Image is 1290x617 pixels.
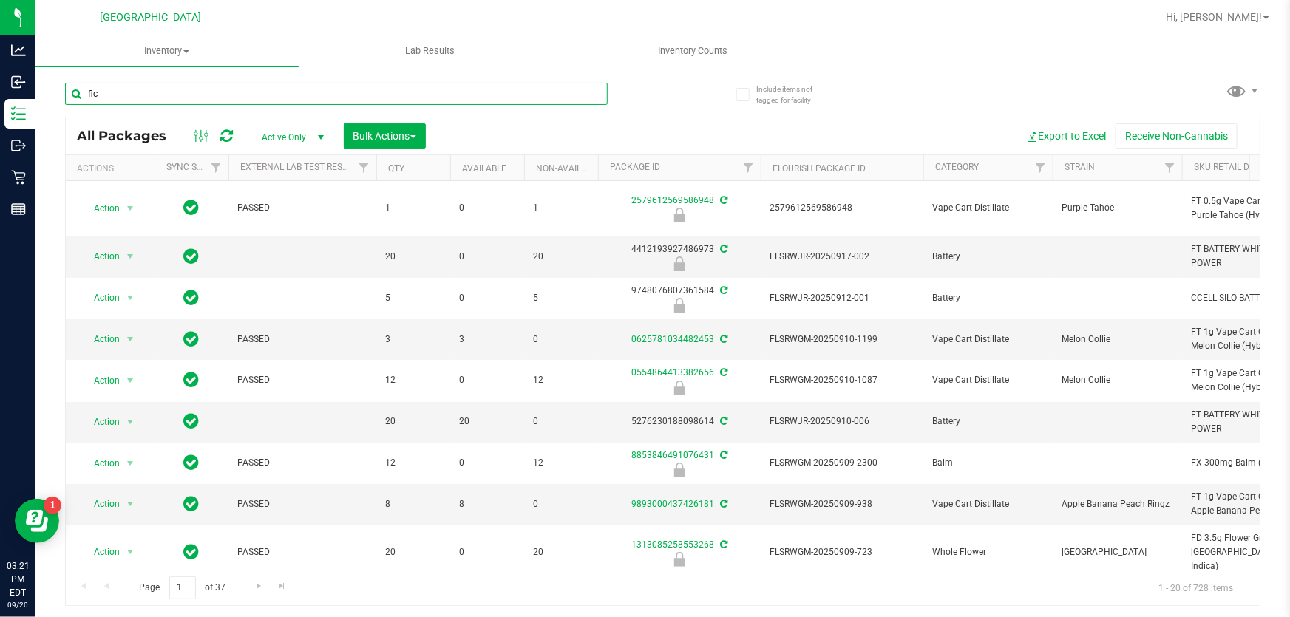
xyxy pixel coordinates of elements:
span: Sync from Compliance System [718,285,727,296]
span: Balm [932,456,1044,470]
span: select [121,370,140,391]
span: Sync from Compliance System [718,450,727,460]
a: 0554864413382656 [631,367,714,378]
span: Bulk Actions [353,130,416,142]
a: Package ID [610,162,660,172]
a: Sync Status [166,162,223,172]
a: Lab Results [299,35,562,67]
span: FLSRWGM-20250910-1199 [770,333,914,347]
span: In Sync [184,369,200,390]
span: 0 [459,545,515,559]
span: FLSRWJR-20250912-001 [770,291,914,305]
a: Non-Available [536,163,602,174]
span: select [121,198,140,219]
a: Category [935,162,979,172]
span: All Packages [77,128,181,144]
span: Action [81,329,120,350]
a: Available [462,163,506,174]
span: PASSED [237,333,367,347]
span: PASSED [237,545,367,559]
a: Inventory Counts [561,35,824,67]
span: 8 [459,497,515,511]
p: 03:21 PM EDT [7,559,29,599]
inline-svg: Inbound [11,75,26,89]
span: select [121,542,140,562]
a: Filter [352,155,376,180]
span: select [121,453,140,474]
span: Purple Tahoe [1062,201,1173,215]
span: Page of 37 [126,576,238,599]
span: 20 [385,415,441,429]
span: Vape Cart Distillate [932,497,1044,511]
span: 0 [459,456,515,470]
div: 4412193927486973 [596,242,763,271]
a: Go to the last page [271,576,293,596]
span: Melon Collie [1062,333,1173,347]
span: Sync from Compliance System [718,416,727,426]
span: In Sync [184,246,200,267]
span: 1 [533,201,589,215]
div: Actions [77,163,149,174]
span: 20 [533,545,589,559]
inline-svg: Analytics [11,43,26,58]
span: 0 [459,373,515,387]
span: Action [81,198,120,219]
span: 0 [533,333,589,347]
span: In Sync [184,452,200,473]
inline-svg: Outbound [11,138,26,153]
span: 12 [533,456,589,470]
inline-svg: Retail [11,170,26,185]
span: Inventory Counts [638,44,747,58]
a: External Lab Test Result [240,162,356,172]
span: select [121,329,140,350]
span: Battery [932,291,1044,305]
span: Sync from Compliance System [718,244,727,254]
a: Go to the next page [248,576,269,596]
div: Newly Received [596,298,763,313]
a: Flourish Package ID [773,163,866,174]
a: 8853846491076431 [631,450,714,460]
span: In Sync [184,287,200,308]
inline-svg: Reports [11,202,26,217]
span: [GEOGRAPHIC_DATA] [1062,545,1173,559]
span: 12 [533,373,589,387]
span: Include items not tagged for facility [756,83,830,106]
a: Qty [388,163,404,174]
div: Newly Received [596,552,763,567]
p: 09/20 [7,599,29,610]
span: Action [81,287,120,308]
iframe: Resource center [15,499,59,543]
span: PASSED [237,373,367,387]
input: Search Package ID, Item Name, SKU, Lot or Part Number... [65,83,608,105]
span: 20 [385,250,441,264]
span: FLSRWGM-20250909-938 [770,497,914,511]
span: In Sync [184,411,200,432]
span: Action [81,542,120,562]
div: Newly Received [596,381,763,395]
span: Vape Cart Distillate [932,333,1044,347]
span: 5 [385,291,441,305]
span: Melon Collie [1062,373,1173,387]
span: In Sync [184,542,200,562]
span: select [121,412,140,432]
span: Sync from Compliance System [718,334,727,344]
span: 1 - 20 of 728 items [1147,576,1245,599]
a: 2579612569586948 [631,195,714,205]
div: Newly Received [596,463,763,477]
span: FLSRWGM-20250910-1087 [770,373,914,387]
span: [GEOGRAPHIC_DATA] [101,11,202,24]
a: Filter [736,155,761,180]
span: Inventory [35,44,299,58]
span: 3 [459,333,515,347]
a: Filter [1028,155,1053,180]
span: PASSED [237,497,367,511]
span: FLSRWJR-20250910-006 [770,415,914,429]
span: PASSED [237,201,367,215]
span: Action [81,246,120,267]
span: Battery [932,415,1044,429]
span: 3 [385,333,441,347]
inline-svg: Inventory [11,106,26,121]
span: In Sync [184,494,200,514]
span: Sync from Compliance System [718,367,727,378]
span: In Sync [184,197,200,218]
